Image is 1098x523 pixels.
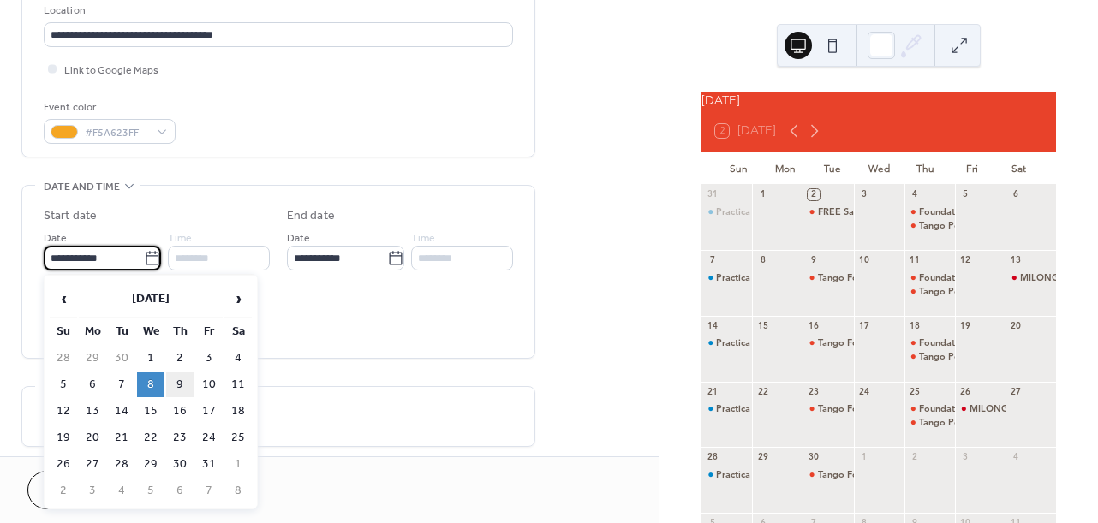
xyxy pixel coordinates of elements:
[757,320,769,332] div: 15
[919,219,992,232] div: Tango Post-Grad
[818,402,980,415] div: Tango Foundations A - Intro to Tango
[166,399,194,424] td: 16
[919,336,982,349] div: Foundations C
[904,416,955,429] div: Tango Post-Grad
[818,468,980,481] div: Tango Foundations A - Intro to Tango
[287,207,335,225] div: End date
[79,399,106,424] td: 13
[904,402,955,415] div: Foundations C
[858,320,870,332] div: 17
[225,282,251,316] span: ›
[707,254,719,266] div: 7
[1010,320,1022,332] div: 20
[137,399,164,424] td: 15
[959,386,971,398] div: 26
[44,178,120,196] span: Date and time
[79,452,106,477] td: 27
[224,452,252,477] td: 1
[757,254,769,266] div: 8
[108,399,135,424] td: 14
[715,152,762,185] div: Sun
[808,386,820,398] div: 23
[701,468,752,481] div: Practica
[50,372,77,397] td: 5
[79,319,106,344] th: Mo
[707,386,719,398] div: 21
[902,152,949,185] div: Thu
[909,320,921,332] div: 18
[716,336,750,349] div: Practica
[716,271,750,284] div: Practica
[707,189,719,201] div: 31
[195,478,223,503] td: 7
[1010,189,1022,201] div: 6
[701,271,752,284] div: Practica
[970,402,1082,415] div: MILONGA: Tango Lounge
[803,205,853,218] div: FREE Sample Class
[808,452,820,464] div: 30
[757,189,769,201] div: 1
[108,478,135,503] td: 4
[50,425,77,450] td: 19
[701,92,1056,110] div: [DATE]
[818,271,980,284] div: Tango Foundations A - Intro to Tango
[50,319,77,344] th: Su
[195,346,223,371] td: 3
[195,319,223,344] th: Fr
[959,254,971,266] div: 12
[707,452,719,464] div: 28
[959,452,971,464] div: 3
[856,152,903,185] div: Wed
[224,346,252,371] td: 4
[909,452,921,464] div: 2
[858,386,870,398] div: 24
[904,219,955,232] div: Tango Post-Grad
[858,452,870,464] div: 1
[808,254,820,266] div: 9
[79,281,223,318] th: [DATE]
[955,402,1006,415] div: MILONGA: Tango Lounge
[909,189,921,201] div: 4
[166,346,194,371] td: 2
[166,372,194,397] td: 9
[1010,452,1022,464] div: 4
[808,320,820,332] div: 16
[195,372,223,397] td: 10
[919,350,992,363] div: Tango Post-Grad
[909,386,921,398] div: 25
[79,372,106,397] td: 6
[44,2,510,20] div: Location
[818,205,900,218] div: FREE Sample Class
[287,229,310,247] span: Date
[411,229,435,247] span: Time
[803,336,853,349] div: Tango Foundations A - Intro to Tango
[858,254,870,266] div: 10
[818,336,980,349] div: Tango Foundations A - Intro to Tango
[50,478,77,503] td: 2
[137,346,164,371] td: 1
[85,124,148,142] span: #F5A623FF
[803,271,853,284] div: Tango Foundations A - Intro to Tango
[1006,271,1056,284] div: MILONGA: Tango Palace
[166,319,194,344] th: Th
[716,205,750,218] div: Practica
[809,152,856,185] div: Tue
[50,399,77,424] td: 12
[909,254,921,266] div: 11
[51,282,76,316] span: ‹
[808,189,820,201] div: 2
[79,346,106,371] td: 29
[108,425,135,450] td: 21
[1010,386,1022,398] div: 27
[803,402,853,415] div: Tango Foundations A - Intro to Tango
[224,399,252,424] td: 18
[224,425,252,450] td: 25
[44,229,67,247] span: Date
[44,98,172,116] div: Event color
[50,452,77,477] td: 26
[949,152,996,185] div: Fri
[195,425,223,450] td: 24
[904,350,955,363] div: Tango Post-Grad
[919,285,992,298] div: Tango Post-Grad
[195,399,223,424] td: 17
